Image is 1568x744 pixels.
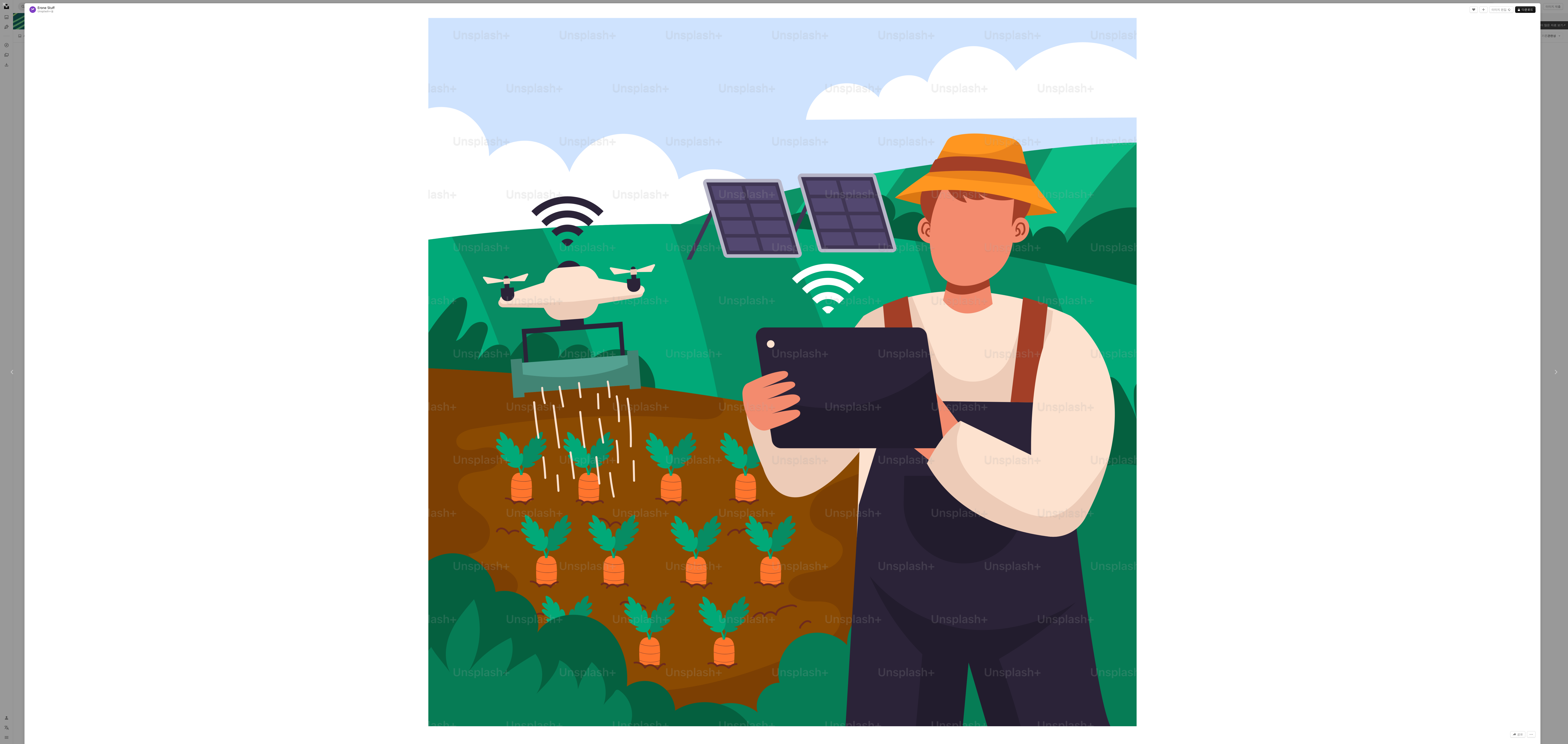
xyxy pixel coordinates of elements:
a: Unsplash+ [38,10,51,13]
img: Erone Stuff의 프로필로 이동 [29,6,36,13]
button: 이 이미지 공유 [1510,731,1525,738]
img: 들판에 서서 태블릿을 들고 있는 남자 [428,18,1137,726]
button: 이미지 편집 [1489,6,1513,13]
button: 좋아요 [1470,6,1478,13]
button: 더 많은 작업 [1527,731,1536,738]
a: Erone Stuff [38,6,55,10]
span: 공유 [1517,731,1523,737]
div: 용 [38,10,55,13]
a: 다음 [1543,352,1568,392]
button: 컬렉션에 추가 [1479,6,1488,13]
button: 이 이미지 확대 [428,18,1137,726]
button: 다운로드 [1515,6,1536,13]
